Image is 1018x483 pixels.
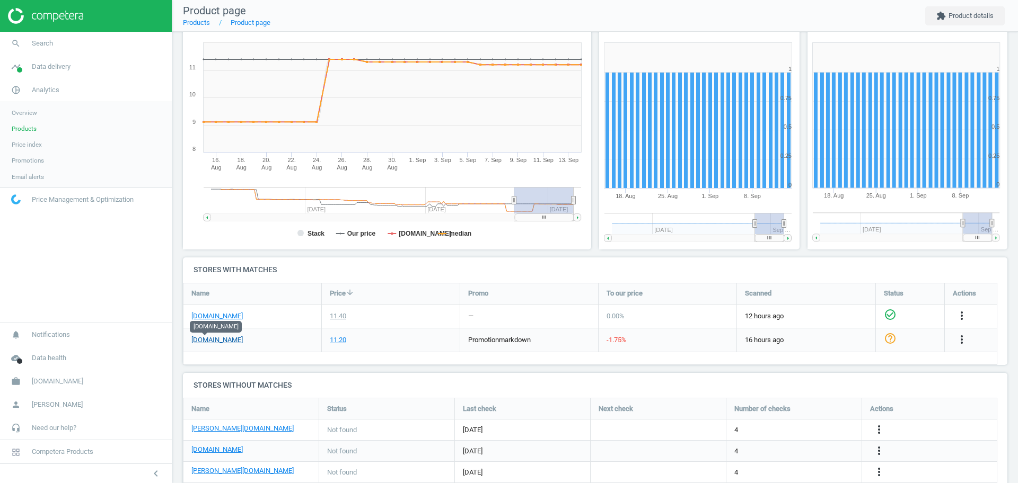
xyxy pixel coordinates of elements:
[468,311,473,321] div: —
[261,164,272,171] tspan: Aug
[6,325,26,345] i: notifications
[347,230,376,237] tspan: Our price
[231,19,270,26] a: Product page
[6,371,26,391] i: work
[955,333,968,347] button: more_vert
[183,19,210,26] a: Products
[327,425,357,435] span: Not found
[925,6,1005,25] button: extensionProduct details
[873,444,885,458] button: more_vert
[150,467,162,480] i: chevron_left
[988,153,999,159] text: 0.25
[32,447,93,457] span: Competera Products
[485,157,502,163] tspan: 7. Sep
[988,95,999,101] text: 0.75
[6,395,26,415] i: person
[32,353,66,363] span: Data health
[189,91,196,97] text: 10
[607,289,643,298] span: To our price
[32,377,83,386] span: [DOMAIN_NAME]
[981,227,999,233] tspan: Sep …
[873,466,885,479] button: more_vert
[11,194,21,204] img: wGWNvw8QSZomAAAAABJRU5ErkJggg==
[12,124,37,133] span: Products
[32,85,59,95] span: Analytics
[734,404,791,414] span: Number of checks
[884,332,897,345] i: help_outline
[330,311,346,321] div: 11.40
[286,164,297,171] tspan: Aug
[745,311,867,321] span: 12 hours ago
[936,11,946,21] i: extension
[459,157,476,163] tspan: 5. Sep
[745,335,867,345] span: 16 hours ago
[463,446,582,456] span: [DATE]
[607,312,625,320] span: 0.00 %
[955,309,968,323] button: more_vert
[143,467,169,480] button: chevron_left
[955,309,968,322] i: more_vert
[191,424,294,433] a: [PERSON_NAME][DOMAIN_NAME]
[784,123,792,130] text: 0.5
[183,257,1007,282] h4: Stores with matches
[873,423,885,436] i: more_vert
[6,418,26,438] i: headset_mic
[191,445,243,454] a: [DOMAIN_NAME]
[330,335,346,345] div: 11.20
[313,157,321,163] tspan: 24.
[468,289,488,298] span: Promo
[780,153,792,159] text: 0.25
[32,39,53,48] span: Search
[12,109,37,117] span: Overview
[734,468,738,477] span: 4
[952,193,969,199] tspan: 8. Sep
[189,64,196,70] text: 11
[409,157,426,163] tspan: 1. Sep
[236,164,247,171] tspan: Aug
[238,157,245,163] tspan: 18.
[996,182,999,188] text: 0
[287,157,295,163] tspan: 22.
[262,157,270,163] tspan: 20.
[192,146,196,152] text: 8
[744,193,761,199] tspan: 8. Sep
[745,289,771,298] span: Scanned
[32,330,70,339] span: Notifications
[873,466,885,478] i: more_vert
[955,333,968,346] i: more_vert
[312,164,322,171] tspan: Aug
[338,157,346,163] tspan: 26.
[734,446,738,456] span: 4
[211,164,222,171] tspan: Aug
[191,335,243,345] a: [DOMAIN_NAME]
[327,404,347,414] span: Status
[327,446,357,456] span: Not found
[463,425,582,435] span: [DATE]
[884,308,897,321] i: check_circle_outline
[788,182,792,188] text: 0
[701,193,718,199] tspan: 1. Sep
[191,466,294,476] a: [PERSON_NAME][DOMAIN_NAME]
[910,193,927,199] tspan: 1. Sep
[463,468,582,477] span: [DATE]
[8,8,83,24] img: ajHJNr6hYgQAAAAASUVORK5CYII=
[824,193,844,199] tspan: 18. Aug
[658,193,678,199] tspan: 25. Aug
[734,425,738,435] span: 4
[32,195,134,204] span: Price Management & Optimization
[32,62,71,71] span: Data delivery
[510,157,526,163] tspan: 9. Sep
[363,157,371,163] tspan: 28.
[607,336,627,344] span: -1.75 %
[6,57,26,77] i: timeline
[192,119,196,125] text: 9
[212,157,220,163] tspan: 16.
[12,173,44,181] span: Email alerts
[866,193,885,199] tspan: 25. Aug
[533,157,554,163] tspan: 11. Sep
[463,404,496,414] span: Last check
[388,157,396,163] tspan: 30.
[6,348,26,368] i: cloud_done
[308,230,324,237] tspan: Stack
[191,289,209,298] span: Name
